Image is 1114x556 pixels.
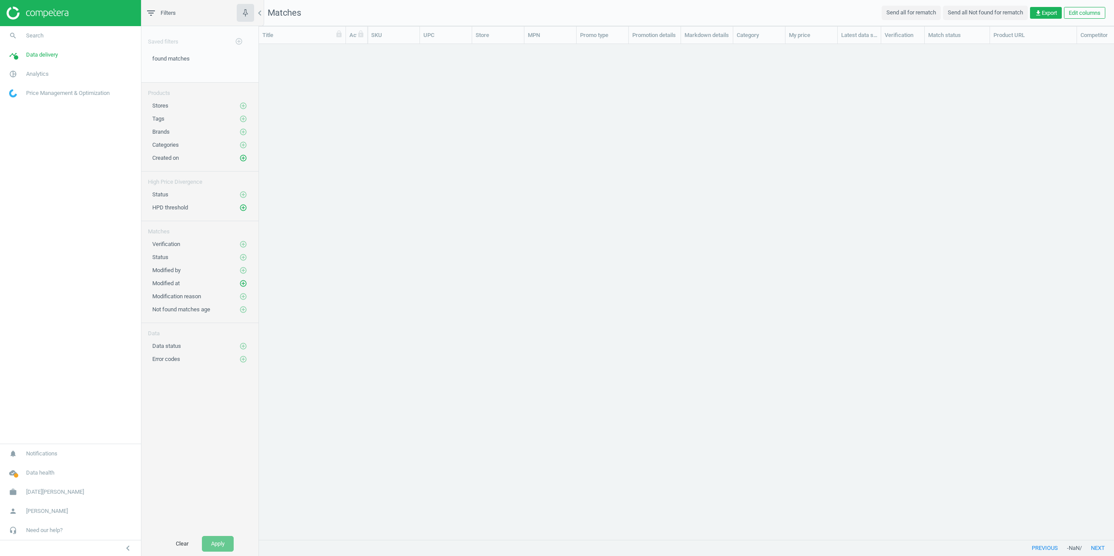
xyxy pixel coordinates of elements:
[239,355,247,363] i: add_circle_outline
[7,7,68,20] img: ajHJNr6hYgQAAAAASUVORK5CYII=
[5,465,21,481] i: cloud_done
[1064,7,1105,19] button: Edit columns
[5,522,21,539] i: headset_mic
[235,37,243,45] i: add_circle_outline
[152,293,201,300] span: Modification reason
[1082,540,1114,556] button: next
[239,128,248,136] button: add_circle_outline
[9,89,17,98] img: wGWNvw8QSZomAAAAABJRU5ErkJggg==
[885,31,921,39] div: Verification
[928,31,986,39] div: Match status
[632,31,677,39] div: Promotion details
[152,55,190,62] span: found matches
[239,355,248,364] button: add_circle_outline
[476,31,520,39] div: Store
[239,204,247,212] i: add_circle_outline
[152,343,181,349] span: Data status
[152,128,170,135] span: Brands
[239,253,248,262] button: add_circle_outline
[789,31,834,39] div: My price
[152,191,168,198] span: Status
[26,89,110,97] span: Price Management & Optimization
[1023,540,1067,556] button: previous
[26,70,49,78] span: Analytics
[26,507,68,515] span: [PERSON_NAME]
[230,33,248,51] button: add_circle_outline
[1030,7,1062,19] button: get_appExport
[26,488,84,496] span: [DATE][PERSON_NAME]
[239,342,248,350] button: add_circle_outline
[685,31,729,39] div: Markdown details
[239,306,247,313] i: add_circle_outline
[268,7,301,18] span: Matches
[882,6,941,20] button: Send all for rematch
[239,102,247,110] i: add_circle_outline
[239,101,248,110] button: add_circle_outline
[152,254,168,260] span: Status
[239,191,247,199] i: add_circle_outline
[26,450,57,458] span: Notifications
[26,469,54,477] span: Data health
[141,221,258,236] div: Matches
[239,115,248,123] button: add_circle_outline
[239,141,248,149] button: add_circle_outline
[255,8,265,18] i: chevron_left
[26,526,63,534] span: Need our help?
[239,342,247,350] i: add_circle_outline
[239,240,248,249] button: add_circle_outline
[239,154,247,162] i: add_circle_outline
[262,31,342,39] div: Title
[423,31,468,39] div: UPC
[239,293,247,300] i: add_circle_outline
[5,503,21,519] i: person
[259,44,1114,533] div: grid
[26,32,44,40] span: Search
[152,204,188,211] span: HPD threshold
[1080,544,1082,552] span: /
[239,253,247,261] i: add_circle_outline
[141,323,258,337] div: Data
[5,27,21,44] i: search
[161,9,176,17] span: Filters
[841,31,877,39] div: Latest data status
[152,356,180,362] span: Error codes
[1035,9,1057,17] span: Export
[167,536,198,552] button: Clear
[239,305,248,314] button: add_circle_outline
[152,267,181,273] span: Modified by
[152,115,164,122] span: Tags
[1067,544,1080,552] span: - NaN
[141,83,258,97] div: Products
[152,142,179,148] span: Categories
[141,172,258,186] div: High Price Divergence
[152,155,179,161] span: Created on
[5,66,21,82] i: pie_chart_outlined
[239,292,248,301] button: add_circle_outline
[239,266,247,274] i: add_circle_outline
[239,190,248,199] button: add_circle_outline
[1035,10,1042,17] i: get_app
[239,280,247,287] i: add_circle_outline
[152,280,180,286] span: Modified at
[152,102,168,109] span: Stores
[239,154,248,162] button: add_circle_outline
[26,51,58,59] span: Data delivery
[141,26,258,51] div: Saved filters
[123,543,133,553] i: chevron_left
[239,141,247,149] i: add_circle_outline
[737,31,782,39] div: Category
[5,47,21,63] i: timeline
[528,31,573,39] div: MPN
[5,484,21,500] i: work
[239,115,247,123] i: add_circle_outline
[993,31,1073,39] div: Product URL
[239,279,248,288] button: add_circle_outline
[580,31,625,39] div: Promo type
[239,203,248,212] button: add_circle_outline
[239,128,247,136] i: add_circle_outline
[239,240,247,248] i: add_circle_outline
[371,31,416,39] div: SKU
[117,543,139,554] button: chevron_left
[5,445,21,462] i: notifications
[152,241,180,247] span: Verification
